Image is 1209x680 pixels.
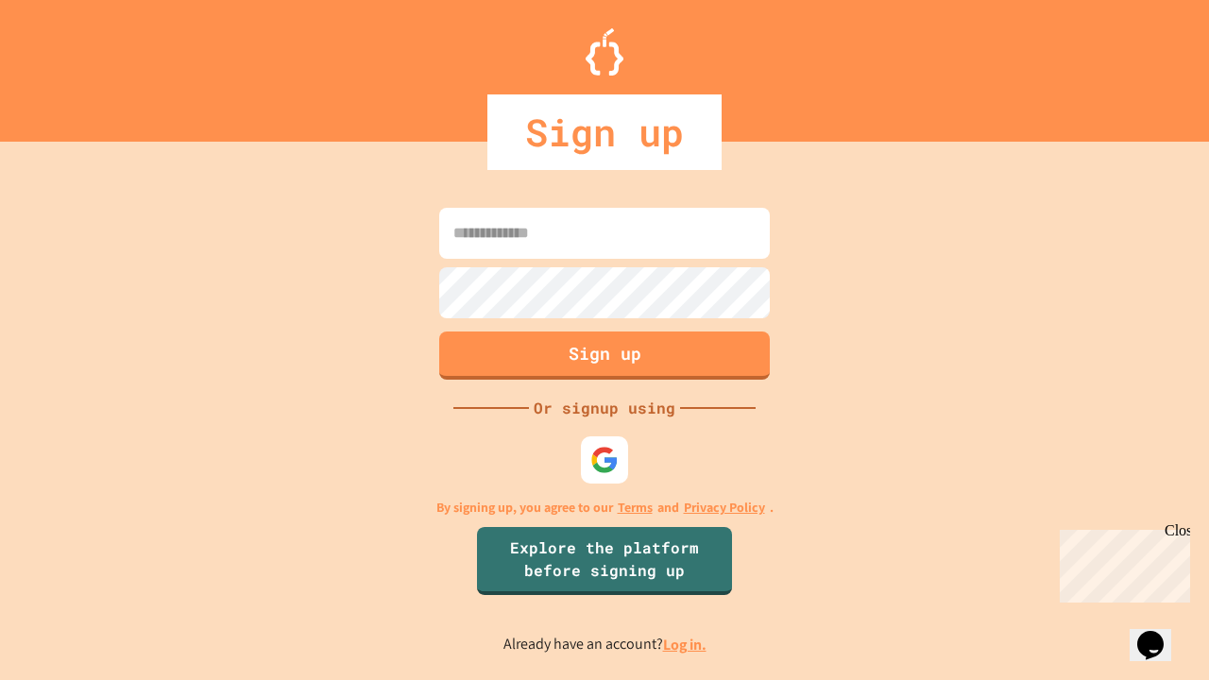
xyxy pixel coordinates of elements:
[436,498,774,518] p: By signing up, you agree to our and .
[529,397,680,419] div: Or signup using
[586,28,623,76] img: Logo.svg
[590,446,619,474] img: google-icon.svg
[439,331,770,380] button: Sign up
[477,527,732,595] a: Explore the platform before signing up
[684,498,765,518] a: Privacy Policy
[1052,522,1190,603] iframe: chat widget
[1130,604,1190,661] iframe: chat widget
[663,635,707,654] a: Log in.
[618,498,653,518] a: Terms
[503,633,707,656] p: Already have an account?
[487,94,722,170] div: Sign up
[8,8,130,120] div: Chat with us now!Close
